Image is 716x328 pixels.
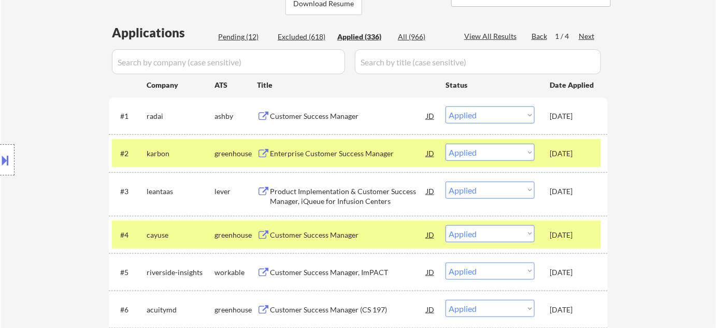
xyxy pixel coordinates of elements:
div: #6 [120,305,138,315]
div: workable [214,267,257,278]
div: Customer Success Manager [270,230,426,240]
div: Back [532,31,548,42]
div: greenhouse [214,148,257,159]
div: Excluded (618) [278,32,330,42]
div: Customer Success Manager (CS 197) [270,305,426,315]
div: ashby [214,111,257,121]
div: Customer Success Manager, ImPACT [270,267,426,278]
div: JD [425,263,436,281]
div: Applied (336) [337,32,389,42]
div: [DATE] [550,111,595,121]
div: Enterprise Customer Success Manager [270,148,426,159]
div: greenhouse [214,305,257,315]
div: All (966) [398,32,450,42]
div: Applications [112,26,214,39]
div: lever [214,186,257,197]
div: [DATE] [550,186,595,197]
div: greenhouse [214,230,257,240]
div: Status [446,75,535,94]
div: Next [579,31,595,42]
div: Product Implementation & Customer Success Manager, iQueue for Infusion Centers [270,186,426,207]
div: [DATE] [550,148,595,159]
input: Search by company (case sensitive) [112,49,345,74]
div: 1 / 4 [555,31,579,42]
div: Date Applied [550,80,595,90]
div: JD [425,225,436,244]
div: ATS [214,80,257,90]
div: [DATE] [550,230,595,240]
div: [DATE] [550,267,595,278]
div: Title [257,80,436,90]
div: Pending (12) [218,32,270,42]
div: #5 [120,267,138,278]
div: JD [425,144,436,162]
div: View All Results [464,31,520,42]
div: riverside-insights [147,267,214,278]
div: acuitymd [147,305,214,315]
div: JD [425,106,436,125]
div: [DATE] [550,305,595,315]
input: Search by title (case sensitive) [355,49,601,74]
div: Customer Success Manager [270,111,426,121]
div: JD [425,182,436,200]
div: JD [425,300,436,319]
